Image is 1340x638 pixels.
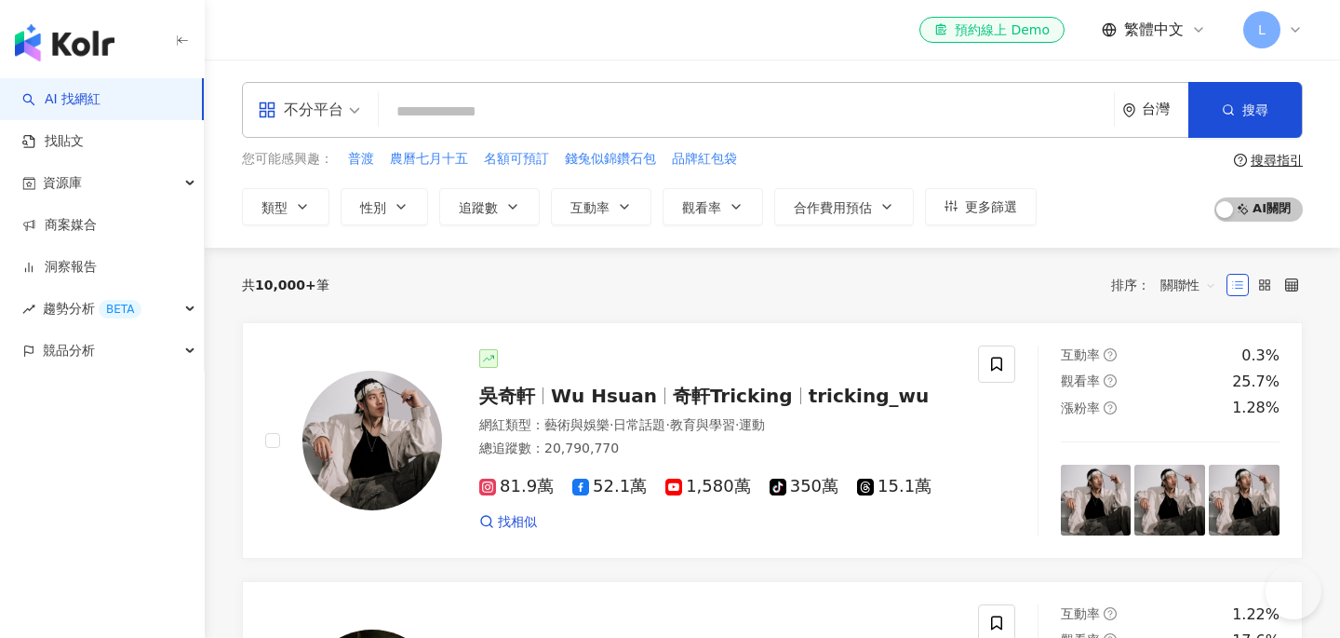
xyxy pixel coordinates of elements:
button: 農曆七月十五 [389,149,469,170]
span: question-circle [1104,348,1117,361]
span: 互動率 [1061,606,1100,621]
span: 農曆七月十五 [390,150,468,169]
button: 性別 [341,188,428,225]
div: 25.7% [1232,372,1280,392]
div: 台灣 [1142,102,1188,117]
a: 找相似 [479,513,537,532]
button: 觀看率 [663,188,763,225]
span: 10,000+ [255,278,316,292]
span: 教育與學習 [670,417,735,432]
button: 追蹤數 [439,188,540,225]
button: 更多篩選 [925,188,1037,225]
a: 找貼文 [22,132,84,151]
div: 1.22% [1232,604,1280,625]
span: 觀看率 [1061,373,1100,388]
img: post-image [1134,465,1205,536]
button: 類型 [242,188,329,225]
span: · [735,417,739,432]
span: 追蹤數 [459,200,498,215]
span: 關聯性 [1160,270,1216,300]
span: 漲粉率 [1061,400,1100,415]
span: 藝術與娛樂 [544,417,610,432]
span: 52.1萬 [572,477,647,496]
div: 網紅類型 ： [479,416,956,435]
span: 找相似 [498,513,537,532]
img: post-image [1209,465,1280,536]
span: 搜尋 [1242,102,1268,117]
span: 錢兔似錦鑽石包 [565,150,656,169]
span: 名額可預訂 [484,150,549,169]
span: Wu Hsuan [551,385,657,407]
span: 互動率 [570,200,610,215]
iframe: Help Scout Beacon - Open [1266,563,1321,619]
a: 預約線上 Demo [919,17,1065,43]
span: 繁體中文 [1124,20,1184,40]
div: 0.3% [1241,346,1280,366]
span: 趨勢分析 [43,288,141,330]
span: environment [1122,103,1136,117]
span: 性別 [360,200,386,215]
div: 搜尋指引 [1251,153,1303,168]
span: 日常話題 [613,417,665,432]
img: KOL Avatar [302,371,442,510]
button: 搜尋 [1188,82,1302,138]
span: · [665,417,669,432]
span: tricking_wu [809,385,930,407]
div: 共 筆 [242,278,329,292]
span: question-circle [1234,154,1247,167]
span: 15.1萬 [857,477,931,496]
img: post-image [1061,465,1132,536]
span: question-circle [1104,607,1117,620]
span: · [610,417,613,432]
span: L [1258,20,1266,40]
span: 吳奇軒 [479,385,535,407]
span: 更多篩選 [965,199,1017,214]
span: 觀看率 [682,200,721,215]
span: 350萬 [770,477,838,496]
span: appstore [258,101,276,119]
span: 運動 [739,417,765,432]
span: 普渡 [348,150,374,169]
span: 合作費用預估 [794,200,872,215]
img: logo [15,24,114,61]
span: 奇軒Tricking [673,385,793,407]
span: 品牌紅包袋 [672,150,737,169]
button: 合作費用預估 [774,188,914,225]
button: 錢兔似錦鑽石包 [564,149,657,170]
span: rise [22,303,35,316]
div: 總追蹤數 ： 20,790,770 [479,440,956,458]
button: 品牌紅包袋 [671,149,738,170]
button: 普渡 [347,149,375,170]
span: 1,580萬 [665,477,751,496]
span: question-circle [1104,374,1117,387]
div: 1.28% [1232,398,1280,418]
span: 您可能感興趣： [242,150,333,169]
span: question-circle [1104,401,1117,414]
div: 預約線上 Demo [934,20,1050,39]
span: 互動率 [1061,347,1100,362]
button: 互動率 [551,188,651,225]
span: 資源庫 [43,162,82,204]
div: 不分平台 [258,95,343,125]
a: 商案媒合 [22,216,97,235]
button: 名額可預訂 [483,149,550,170]
span: 競品分析 [43,330,95,372]
span: 類型 [261,200,288,215]
div: BETA [99,300,141,319]
a: KOL Avatar吳奇軒Wu Hsuan奇軒Trickingtricking_wu網紅類型：藝術與娛樂·日常話題·教育與學習·運動總追蹤數：20,790,77081.9萬52.1萬1,580萬... [242,322,1303,559]
a: 洞察報告 [22,258,97,277]
span: 81.9萬 [479,477,554,496]
a: searchAI 找網紅 [22,90,100,109]
div: 排序： [1111,270,1226,300]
